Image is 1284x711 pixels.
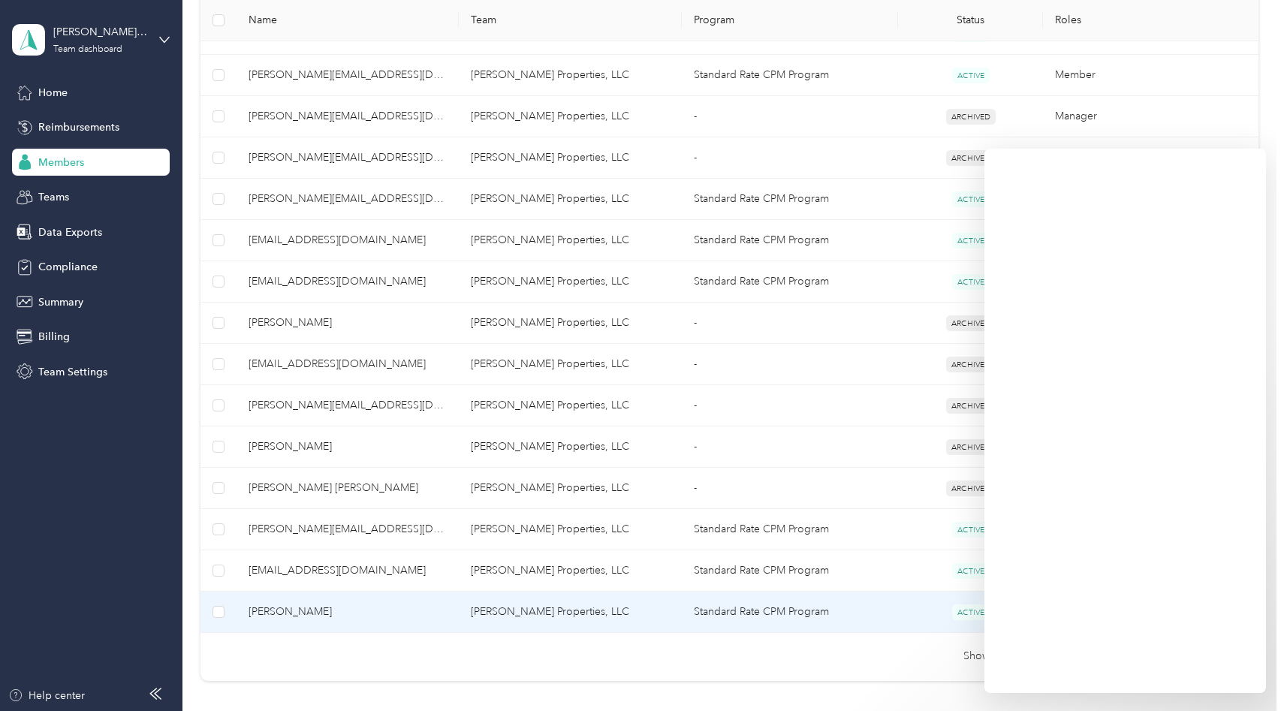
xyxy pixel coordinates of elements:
span: Reimbursements [38,119,119,135]
div: Team dashboard [53,45,122,54]
td: hannah@lunaproperties.biz [237,385,459,426]
td: Luna Properties, LLC [459,261,681,303]
span: ACTIVE [952,604,990,620]
span: Compliance [38,259,98,275]
td: Standard Rate CPM Program [682,592,899,633]
td: - [682,303,899,344]
td: Standard Rate CPM Program [682,550,899,592]
span: Teams [38,189,69,205]
td: Luna Properties, LLC [459,220,681,261]
td: allex@lunaproperties.biz [237,344,459,385]
span: [PERSON_NAME] [PERSON_NAME] [249,480,447,496]
span: Home [38,85,68,101]
span: ARCHIVED [946,439,996,455]
span: Members [38,155,84,170]
span: [EMAIL_ADDRESS][DOMAIN_NAME] [249,273,447,290]
span: Billing [38,329,70,345]
td: Standard Rate CPM Program [682,220,899,261]
span: Name [249,14,447,27]
td: Luna Properties, LLC [459,55,681,96]
span: ACTIVE [952,522,990,538]
span: ARCHIVED [946,109,996,125]
span: [PERSON_NAME][EMAIL_ADDRESS][DOMAIN_NAME] [249,108,447,125]
span: [PERSON_NAME] [249,604,447,620]
td: maryann@lunaproperties.biz [237,96,459,137]
td: Standard Rate CPM Program [682,509,899,550]
div: [PERSON_NAME] Properties, LLC [53,24,147,40]
td: Standard Rate CPM Program [682,179,899,220]
td: Luna Properties, LLC [459,303,681,344]
td: - [682,468,899,509]
span: [PERSON_NAME][EMAIL_ADDRESS][DOMAIN_NAME] [249,397,447,414]
td: cecelia@lunaproperties.biz [237,55,459,96]
td: aidan@lunaproperties.biz [237,261,459,303]
span: ARCHIVED [946,150,996,166]
span: [PERSON_NAME][EMAIL_ADDRESS][DOMAIN_NAME] [249,67,447,83]
td: - [682,137,899,179]
span: ACTIVE [952,191,990,207]
td: Luna Properties, LLC [459,426,681,468]
span: ARCHIVED [946,315,996,331]
span: ACTIVE [952,68,990,83]
td: brian@lunaproperties.biz [237,509,459,550]
td: Sawyer Robinson [237,468,459,509]
td: collin@lunaproperties.biz [237,220,459,261]
span: ACTIVE [952,563,990,579]
td: Luna Properties, LLC [459,96,681,137]
span: [EMAIL_ADDRESS][DOMAIN_NAME] [249,562,447,579]
span: [EMAIL_ADDRESS][DOMAIN_NAME] [249,232,447,249]
span: [PERSON_NAME] [249,315,447,331]
span: ACTIVE [952,274,990,290]
span: Summary [38,294,83,310]
td: Luna Properties, LLC [459,509,681,550]
td: Halle Snell [237,426,459,468]
td: Luna Properties, LLC [459,592,681,633]
td: Manager [1043,96,1265,137]
td: Standard Rate CPM Program [682,261,899,303]
td: Luna Properties, LLC [459,137,681,179]
td: Standard Rate CPM Program [682,55,899,96]
td: Member [1043,137,1265,179]
span: ARCHIVED [946,481,996,496]
span: Team Settings [38,364,107,380]
span: Showing 16 out of 16 [963,645,1066,667]
span: [PERSON_NAME][EMAIL_ADDRESS][DOMAIN_NAME] [249,521,447,538]
td: Luna Properties, LLC [459,344,681,385]
td: Member [1043,55,1265,96]
span: ARCHIVED [946,398,996,414]
td: Luna Properties, LLC [459,385,681,426]
span: [PERSON_NAME][EMAIL_ADDRESS][DOMAIN_NAME] [249,149,447,166]
td: emma@lunaproperties.biz [237,137,459,179]
td: monica@lunaproperties.biz [237,179,459,220]
td: kyla@lunaproperties.biz [237,550,459,592]
td: Luna Properties, LLC [459,468,681,509]
td: - [682,96,899,137]
span: Data Exports [38,224,102,240]
td: Luna Properties, LLC [459,550,681,592]
td: - [682,344,899,385]
button: Help center [8,688,85,703]
td: Sheree Beckman [237,303,459,344]
td: Luna Properties, LLC [459,179,681,220]
span: [PERSON_NAME] [249,438,447,455]
iframe: ada-chat-frame [984,149,1266,693]
td: Lindsay Woodmansee [237,592,459,633]
span: ACTIVE [952,233,990,249]
span: [PERSON_NAME][EMAIL_ADDRESS][DOMAIN_NAME] [249,191,447,207]
span: [EMAIL_ADDRESS][DOMAIN_NAME] [249,356,447,372]
td: - [682,426,899,468]
td: - [682,385,899,426]
span: ARCHIVED [946,357,996,372]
